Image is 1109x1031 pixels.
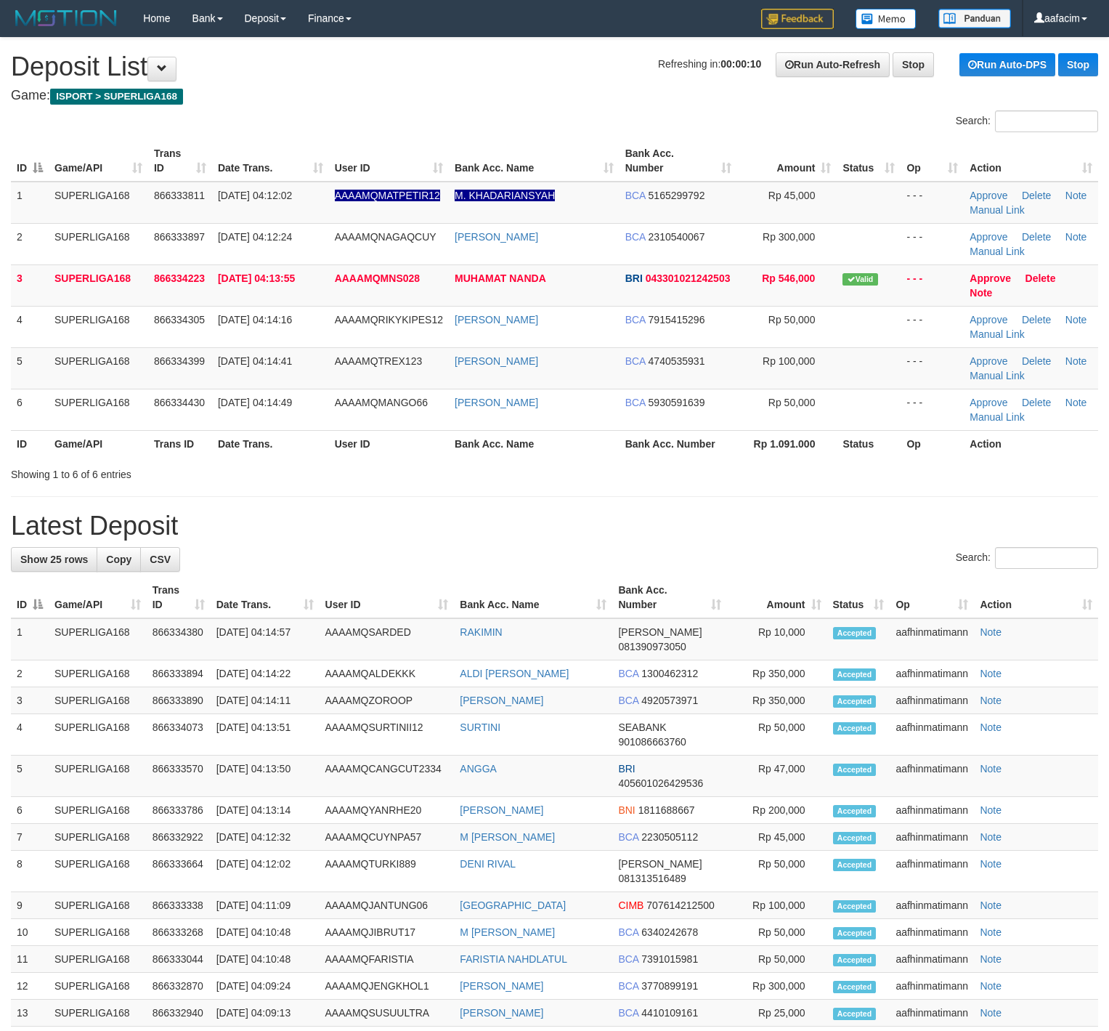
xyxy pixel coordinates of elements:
[837,140,901,182] th: Status: activate to sort column ascending
[148,140,212,182] th: Trans ID: activate to sort column ascending
[154,231,205,243] span: 866333897
[833,722,877,735] span: Accepted
[649,397,705,408] span: Copy 5930591639 to clipboard
[727,946,827,973] td: Rp 50,000
[727,919,827,946] td: Rp 50,000
[11,547,97,572] a: Show 25 rows
[49,851,147,892] td: SUPERLIGA168
[1022,231,1051,243] a: Delete
[320,973,455,1000] td: AAAAMQJENGKHOL1
[460,953,567,965] a: FARISTIA NAHDLATUL
[49,223,148,264] td: SUPERLIGA168
[890,892,974,919] td: aafhinmatimann
[641,1007,698,1019] span: Copy 4410109161 to clipboard
[995,110,1098,132] input: Search:
[890,660,974,687] td: aafhinmatimann
[641,831,698,843] span: Copy 2230505112 to clipboard
[727,660,827,687] td: Rp 350,000
[49,946,147,973] td: SUPERLIGA168
[11,430,49,457] th: ID
[11,264,49,306] td: 3
[211,919,320,946] td: [DATE] 04:10:48
[618,899,643,911] span: CIMB
[460,858,516,870] a: DENI RIVAL
[320,687,455,714] td: AAAAMQZOROOP
[641,695,698,706] span: Copy 4920573971 to clipboard
[49,140,148,182] th: Game/API: activate to sort column ascending
[455,190,555,201] a: M. KHADARIANSYAH
[320,797,455,824] td: AAAAMQYANRHE20
[618,641,686,652] span: Copy 081390973050 to clipboard
[970,204,1025,216] a: Manual Link
[893,52,934,77] a: Stop
[618,668,638,679] span: BCA
[147,714,211,756] td: 866334073
[890,714,974,756] td: aafhinmatimann
[320,714,455,756] td: AAAAMQSURTINII12
[620,430,737,457] th: Bank Acc. Number
[833,954,877,966] span: Accepted
[833,627,877,639] span: Accepted
[211,824,320,851] td: [DATE] 04:12:32
[335,231,436,243] span: AAAAMQNAGAQCUY
[147,973,211,1000] td: 866332870
[455,355,538,367] a: [PERSON_NAME]
[658,58,761,70] span: Refreshing in:
[49,577,147,618] th: Game/API: activate to sort column ascending
[980,695,1002,706] a: Note
[901,430,964,457] th: Op
[211,797,320,824] td: [DATE] 04:13:14
[901,347,964,389] td: - - -
[211,973,320,1000] td: [DATE] 04:09:24
[833,1008,877,1020] span: Accepted
[11,797,49,824] td: 6
[11,389,49,430] td: 6
[147,756,211,797] td: 866333570
[970,314,1007,326] a: Approve
[641,980,698,992] span: Copy 3770899191 to clipboard
[11,660,49,687] td: 2
[1022,190,1051,201] a: Delete
[11,7,121,29] img: MOTION_logo.png
[618,804,635,816] span: BNI
[11,892,49,919] td: 9
[970,328,1025,340] a: Manual Link
[649,314,705,326] span: Copy 7915415296 to clipboard
[147,851,211,892] td: 866333664
[97,547,141,572] a: Copy
[335,272,420,284] span: AAAAMQMNS028
[618,695,638,706] span: BCA
[641,926,698,938] span: Copy 6340242678 to clipboard
[49,660,147,687] td: SUPERLIGA168
[890,756,974,797] td: aafhinmatimann
[150,554,171,565] span: CSV
[49,714,147,756] td: SUPERLIGA168
[11,687,49,714] td: 3
[11,52,1098,81] h1: Deposit List
[727,1000,827,1027] td: Rp 25,000
[11,973,49,1000] td: 12
[980,668,1002,679] a: Note
[1065,397,1087,408] a: Note
[147,824,211,851] td: 866332922
[460,668,569,679] a: ALDI [PERSON_NAME]
[837,430,901,457] th: Status
[720,58,761,70] strong: 00:00:10
[890,824,974,851] td: aafhinmatimann
[995,547,1098,569] input: Search:
[320,946,455,973] td: AAAAMQFARISTIA
[140,547,180,572] a: CSV
[320,756,455,797] td: AAAAMQCANGCUT2334
[218,190,292,201] span: [DATE] 04:12:02
[625,314,646,326] span: BCA
[335,190,440,201] span: Nama rekening ada tanda titik/strip, harap diedit
[727,797,827,824] td: Rp 200,000
[762,272,815,284] span: Rp 546,000
[11,824,49,851] td: 7
[641,953,698,965] span: Copy 7391015981 to clipboard
[970,272,1011,284] a: Approve
[727,618,827,660] td: Rp 10,000
[970,397,1007,408] a: Approve
[211,851,320,892] td: [DATE] 04:12:02
[20,554,88,565] span: Show 25 rows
